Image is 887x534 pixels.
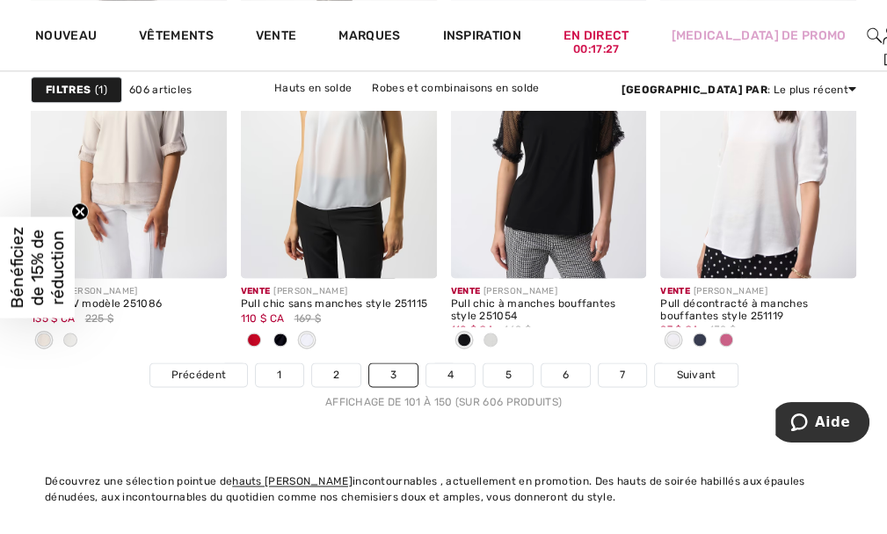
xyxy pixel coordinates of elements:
[676,369,716,381] font: Suivant
[64,286,138,296] font: [PERSON_NAME]
[139,28,214,43] font: Vêtements
[372,83,539,95] font: Robes et combinaisons en solde
[775,402,869,446] iframe: Ouvre un gadget logiciel dans lequel vous pouvez trouver plus d'informations
[563,369,569,381] font: 6
[31,297,162,310] font: Pull col V modèle 251086
[241,297,428,310] font: Pull chic sans manches style 251115
[426,363,475,386] a: 4
[256,28,297,43] font: Vente
[477,326,504,355] div: Vanille 30
[660,324,699,336] font: 97 $ CA
[241,312,284,325] font: 110 $ CA
[451,297,616,322] font: Pull chic à manches bouffantes style 251054
[713,326,739,355] div: Chewing-gum
[363,77,548,100] a: Robes et combinaisons en solde
[660,297,808,322] font: Pull décontracté à manches bouffantes style 251119
[274,83,352,95] font: Hauts en solde
[71,202,89,220] button: Fermer le teaser
[294,326,320,355] div: Blanc cassé
[660,286,690,296] font: Vente
[256,363,302,386] a: 1
[483,286,557,296] font: [PERSON_NAME]
[599,363,646,386] a: 7
[31,312,75,325] font: 135 $ CA
[45,475,804,503] font: incontournables , actuellement en promotion. Des hauts de soirée habillés aux épaules dénudées, a...
[338,28,400,43] font: Marques
[671,28,846,43] font: [MEDICAL_DATA] de promo
[129,84,193,97] font: 606 articles
[504,324,531,336] font: 169 $
[35,28,97,47] a: Nouveau
[241,286,271,296] font: Vente
[622,84,767,97] font: [GEOGRAPHIC_DATA] par
[867,25,882,46] img: rechercher sur le site
[442,28,520,43] font: Inspiration
[451,326,477,355] div: Noir
[709,324,737,336] font: 139 $
[265,77,360,100] a: Hauts en solde
[45,475,232,487] font: Découvrez une sélection pointue de
[294,312,321,325] font: 169 $
[277,369,281,381] font: 1
[256,28,297,47] a: Vente
[447,369,454,381] font: 4
[573,42,619,55] font: 00:17:27
[483,363,532,386] a: 5
[150,363,248,386] a: Précédent
[333,369,339,381] font: 2
[312,363,360,386] a: 2
[390,369,396,381] font: 3
[542,363,590,386] a: 6
[687,326,713,355] div: Bleu nuit
[7,226,68,308] font: Bénéficiez de 15% de réduction
[46,84,91,97] font: Filtres
[620,369,625,381] font: 7
[563,28,629,43] font: En direct
[660,326,687,355] div: Vanille
[451,324,494,336] font: 110 $ CA
[241,326,267,355] div: Rouge radieux
[31,362,856,410] nav: Navigation des pages
[57,326,84,355] div: Vanille
[267,326,294,355] div: Noir
[671,26,846,45] a: [MEDICAL_DATA] de promo
[451,286,481,296] font: Vente
[232,475,353,487] a: hauts [PERSON_NAME]
[325,396,562,408] font: Affichage de 101 à 150 (sur 606 produits)
[139,28,214,47] a: Vêtements
[505,369,511,381] font: 5
[171,369,227,381] font: Précédent
[85,312,114,325] font: 225 $
[369,363,418,386] a: 3
[338,28,400,47] a: Marques
[655,363,737,386] a: Suivant
[694,286,767,296] font: [PERSON_NAME]
[273,286,347,296] font: [PERSON_NAME]
[563,26,629,45] a: En direct00:17:27
[767,84,848,97] font: : Le plus récent
[98,84,103,97] font: 1
[31,326,57,355] div: Pierre de lune
[35,28,97,43] font: Nouveau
